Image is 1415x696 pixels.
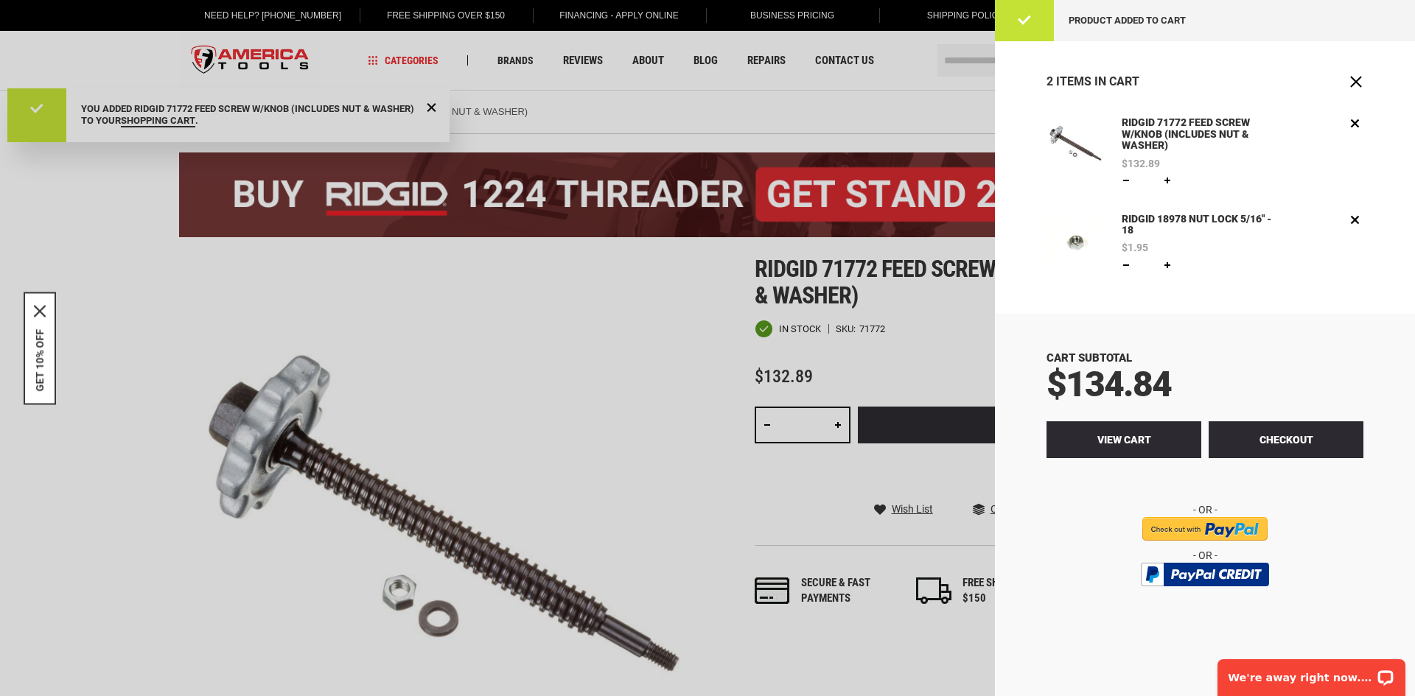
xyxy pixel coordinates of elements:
a: RIDGID 18978 NUT LOCK 5/16" - 18 [1047,211,1104,274]
span: $134.84 [1047,363,1171,405]
img: RIDGID 71772 FEED SCREW W/KNOB (INCLUDES NUT & WASHER) [1047,115,1104,172]
span: Cart Subtotal [1047,351,1132,365]
span: Product added to cart [1069,15,1186,26]
button: Checkout [1209,421,1363,458]
img: RIDGID 18978 NUT LOCK 5/16" - 18 [1047,211,1104,269]
button: GET 10% OFF [34,328,46,391]
a: RIDGID 71772 FEED SCREW W/KNOB (INCLUDES NUT & WASHER) [1047,115,1104,189]
a: View Cart [1047,421,1201,458]
a: RIDGID 71772 FEED SCREW W/KNOB (INCLUDES NUT & WASHER) [1118,115,1288,154]
img: btn_bml_text.png [1150,590,1260,606]
span: $1.95 [1122,242,1148,253]
span: $132.89 [1122,158,1160,169]
iframe: LiveChat chat widget [1208,650,1415,696]
button: Close [1349,74,1363,89]
a: RIDGID 18978 NUT LOCK 5/16" - 18 [1118,211,1288,239]
span: 2 [1047,74,1053,88]
span: Items in Cart [1056,74,1139,88]
button: Close [34,305,46,317]
svg: close icon [34,305,46,317]
span: View Cart [1097,434,1151,446]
